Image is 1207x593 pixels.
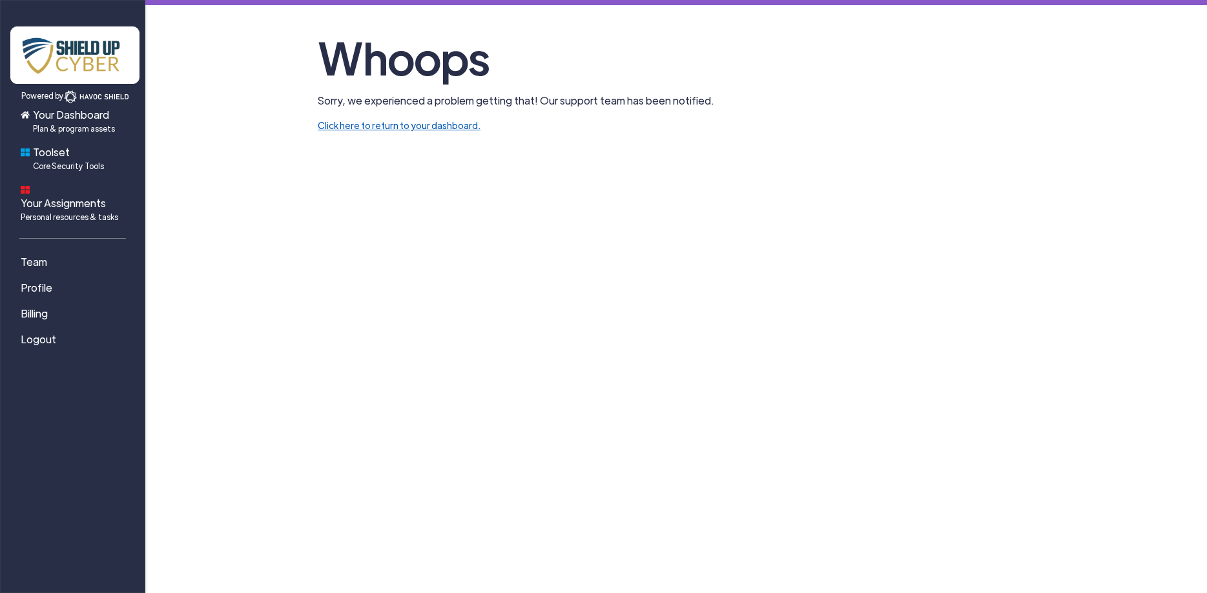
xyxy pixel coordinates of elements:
[318,93,1035,108] p: Sorry, we experienced a problem getting that! Our support team has been notified.
[33,107,115,134] span: Your Dashboard
[21,211,118,223] span: Personal resources & tasks
[10,26,139,103] a: Powered by
[10,102,139,139] a: Your DashboardPlan & program assets
[21,148,30,157] img: foundations-icon.svg
[64,90,129,103] img: havoc-shield-logo-white.svg
[21,254,47,270] span: Team
[10,301,139,327] a: Billing
[21,90,64,101] span: Powered by
[21,185,30,194] img: dashboard-icon.svg
[10,327,139,352] a: Logout
[318,119,480,131] a: Click here to return to your dashboard.
[33,123,115,134] span: Plan & program assets
[21,306,48,321] span: Billing
[10,249,139,275] a: Team
[21,196,118,223] span: Your Assignments
[10,275,139,301] a: Profile
[21,110,30,119] img: home-icon.svg
[33,145,104,172] span: Toolset
[33,160,104,172] span: Core Security Tools
[10,26,139,84] img: x7pemu0IxLxkcbZJZdzx2HwkaHwO9aaLS0XkQIJL.png
[10,177,139,228] a: Your AssignmentsPersonal resources & tasks
[318,26,1035,88] h1: Whoops
[21,332,56,347] span: Logout
[21,280,52,296] span: Profile
[10,139,139,177] a: ToolsetCore Security Tools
